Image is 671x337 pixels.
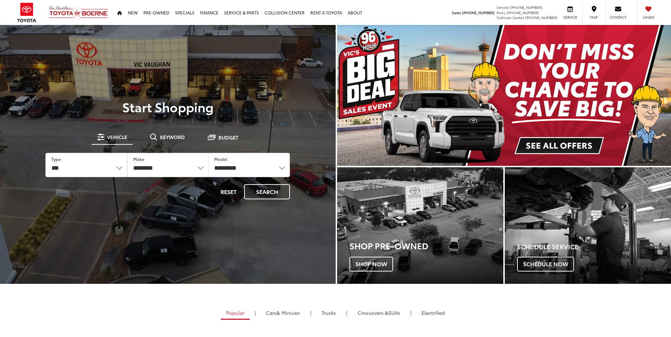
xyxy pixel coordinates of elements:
span: [PHONE_NUMBER] [525,15,558,20]
label: Type [51,156,61,162]
span: Service [562,15,578,20]
span: [PHONE_NUMBER] [507,10,539,15]
span: Parts [497,10,505,15]
p: Start Shopping [30,100,306,114]
span: & Minivan [277,309,300,316]
a: Schedule Service Schedule Now [505,167,671,284]
span: Schedule Now [517,257,574,272]
button: Reset [215,184,243,199]
div: Toyota [337,167,503,284]
div: Toyota [505,167,671,284]
a: Shop Pre-Owned Shop Now [337,167,503,284]
span: Collision Center [497,15,524,20]
a: Trucks [316,307,341,319]
a: Cars [261,307,305,319]
h3: Shop Pre-Owned [349,241,503,250]
label: Make [133,156,144,162]
li: | [253,309,257,316]
img: Vic Vaughan Toyota of Boerne [49,5,108,20]
span: Service [497,5,509,10]
button: Search [244,184,290,199]
li: | [344,309,349,316]
span: Keyword [160,135,185,139]
li: | [409,309,413,316]
label: Model [214,156,228,162]
span: [PHONE_NUMBER] [510,5,542,10]
span: Shop Now [349,257,393,272]
li: | [309,309,313,316]
span: Sales [452,10,461,15]
h4: Schedule Service [517,243,671,250]
span: Crossovers & [358,309,389,316]
a: Electrified [416,307,450,319]
span: Budget [218,135,238,140]
a: SUVs [352,307,405,319]
span: Contact [610,15,626,20]
a: Popular [221,307,250,320]
span: Vehicle [107,135,127,139]
span: [PHONE_NUMBER] [462,10,495,15]
span: Saved [641,15,656,20]
span: Map [586,15,602,20]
